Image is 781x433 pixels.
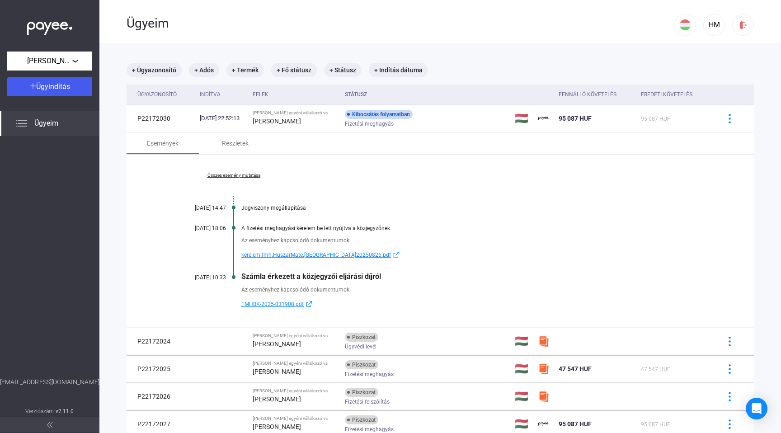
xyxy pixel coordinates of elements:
[720,387,739,406] button: more-blue
[241,299,304,310] span: FMHBK-2025-031908.pdf
[241,249,709,260] a: kerelem.fmh.HuszarMate.[GEOGRAPHIC_DATA]20250826.pdfexternal-link-blue
[345,396,390,407] span: Fizetési felszólítás
[641,116,670,122] span: 95 087 HUF
[16,118,27,129] img: list.svg
[511,328,535,355] td: 🇭🇺
[137,89,193,100] div: Ügyazonosító
[200,114,245,123] div: [DATE] 22:52:13
[253,368,301,375] strong: [PERSON_NAME]
[559,115,592,122] span: 95 087 HUF
[253,89,338,100] div: Felek
[511,105,535,132] td: 🇭🇺
[746,398,767,419] div: Open Intercom Messenger
[538,363,549,374] img: szamlazzhu-mini
[725,337,734,346] img: more-blue
[241,272,709,281] div: Számla érkezett a közjegyzői eljárási díjról
[253,361,338,366] div: [PERSON_NAME] egyéni vállalkozó vs
[271,63,317,77] mat-chip: + Fő státusz
[345,388,378,397] div: Piszkozat
[253,395,301,403] strong: [PERSON_NAME]
[241,205,709,211] div: Jogviszony megállapítása
[725,364,734,374] img: more-blue
[559,89,616,100] div: Fennálló követelés
[725,392,734,401] img: more-blue
[304,301,315,307] img: external-link-blue
[200,89,221,100] div: Indítva
[127,105,196,132] td: P22172030
[720,359,739,378] button: more-blue
[680,19,691,30] img: HU
[56,408,74,414] strong: v2.11.0
[241,285,709,294] div: Az eseményhez kapcsolódó dokumentumok:
[559,420,592,428] span: 95 087 HUF
[7,52,92,71] button: [PERSON_NAME] egyéni vállalkozó
[739,20,748,30] img: logout-red
[147,138,179,149] div: Események
[253,423,301,430] strong: [PERSON_NAME]
[345,118,394,129] span: Fizetési meghagyás
[391,251,402,258] img: external-link-blue
[345,369,394,380] span: Fizetési meghagyás
[241,299,709,310] a: FMHBK-2025-031908.pdfexternal-link-blue
[34,118,58,129] span: Ügyeim
[324,63,362,77] mat-chip: + Státusz
[127,16,674,31] div: Ügyeim
[345,110,413,119] div: Kibocsátás folyamatban
[345,415,378,424] div: Piszkozat
[720,109,739,128] button: more-blue
[641,89,692,100] div: Eredeti követelés
[253,388,338,394] div: [PERSON_NAME] egyéni vállalkozó vs
[189,63,219,77] mat-chip: + Adós
[222,138,249,149] div: Részletek
[27,56,72,66] span: [PERSON_NAME] egyéni vállalkozó
[253,118,301,125] strong: [PERSON_NAME]
[172,225,226,231] div: [DATE] 18:06
[172,274,226,281] div: [DATE] 10:33
[641,366,670,372] span: 47 547 HUF
[369,63,428,77] mat-chip: + Indítás dátuma
[127,355,196,382] td: P22172025
[241,249,391,260] span: kerelem.fmh.HuszarMate.[GEOGRAPHIC_DATA]20250826.pdf
[641,421,670,428] span: 95 087 HUF
[706,19,722,30] div: HM
[127,383,196,410] td: P22172026
[641,89,709,100] div: Eredeti követelés
[725,114,734,123] img: more-blue
[345,341,376,352] span: Ügyvédi levél
[511,383,535,410] td: 🇭🇺
[137,89,177,100] div: Ügyazonosító
[538,113,549,124] img: payee-logo
[732,14,754,36] button: logout-red
[703,14,725,36] button: HM
[30,83,36,89] img: plus-white.svg
[674,14,696,36] button: HU
[345,333,378,342] div: Piszkozat
[27,17,72,35] img: white-payee-white-dot.svg
[127,328,196,355] td: P22172024
[7,77,92,96] button: Ügyindítás
[253,416,338,421] div: [PERSON_NAME] egyéni vállalkozó vs
[253,333,338,339] div: [PERSON_NAME] egyéni vállalkozó vs
[253,110,338,116] div: [PERSON_NAME] egyéni vállalkozó vs
[241,225,709,231] div: A fizetési meghagyási kérelem be lett nyújtva a közjegyzőnek
[720,332,739,351] button: more-blue
[241,236,709,245] div: Az eseményhez kapcsolódó dokumentumok:
[341,85,511,105] th: Státusz
[345,360,378,369] div: Piszkozat
[253,340,301,348] strong: [PERSON_NAME]
[511,355,535,382] td: 🇭🇺
[172,173,296,178] a: Összes esemény mutatása
[725,419,734,429] img: more-blue
[172,205,226,211] div: [DATE] 14:47
[226,63,264,77] mat-chip: + Termék
[559,89,634,100] div: Fennálló követelés
[253,89,268,100] div: Felek
[559,365,592,372] span: 47 547 HUF
[47,422,52,428] img: arrow-double-left-grey.svg
[538,391,549,402] img: szamlazzhu-mini
[538,336,549,347] img: szamlazzhu-mini
[36,82,70,91] span: Ügyindítás
[538,419,549,429] img: payee-logo
[200,89,245,100] div: Indítva
[127,63,182,77] mat-chip: + Ügyazonosító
